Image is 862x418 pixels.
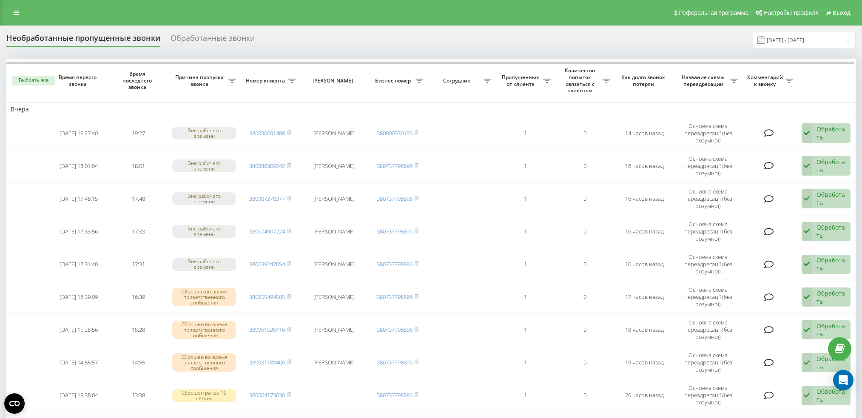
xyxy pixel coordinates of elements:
div: Обработать [816,223,846,239]
a: 380664173630 [249,391,285,399]
button: Open CMP widget [4,393,25,414]
button: Выбрать все [12,76,55,85]
div: Обработанные звонки [171,34,255,47]
td: [DATE] 15:28:56 [49,314,108,345]
td: Основна схема переадресації (без розумної) [674,216,742,247]
div: Вне рабочего времени [172,159,236,172]
td: 0 [555,282,614,313]
td: 1 [495,151,555,182]
span: Реферальная программа [679,9,748,16]
td: [DATE] 16:39:09 [49,282,108,313]
td: 0 [555,151,614,182]
td: [PERSON_NAME] [300,282,368,313]
a: 380930091488 [249,129,285,137]
td: 1 [495,183,555,214]
a: 380737798896 [377,260,413,268]
div: Open Intercom Messenger [833,370,853,390]
div: Обработать [816,322,846,338]
td: Вчера [6,103,857,116]
td: [PERSON_NAME] [300,183,368,214]
td: 0 [555,380,614,411]
a: 380737798896 [377,162,413,170]
div: Вне рабочего времени [172,225,236,238]
td: [DATE] 17:48:15 [49,183,108,214]
td: [DATE] 14:55:57 [49,347,108,378]
td: 20 часов назад [614,380,674,411]
td: 17:33 [108,216,168,247]
td: [PERSON_NAME] [300,249,368,280]
td: 1 [495,314,555,345]
td: 1 [495,118,555,149]
span: [PERSON_NAME] [307,77,361,84]
td: 18 часов назад [614,314,674,345]
a: 380737798896 [377,195,413,202]
div: Сброшен во время приветственного сообщения [172,353,236,372]
td: 1 [495,216,555,247]
td: 17:48 [108,183,168,214]
span: Время последнего звонка [115,71,161,91]
span: Номер клиента [245,77,288,84]
td: 0 [555,118,614,149]
td: Основна схема переадресації (без розумної) [674,151,742,182]
td: 0 [555,249,614,280]
td: Основна схема переадресації (без розумної) [674,118,742,149]
td: 0 [555,314,614,345]
a: 380955494505 [249,293,285,301]
div: Обработать [816,355,846,371]
span: Пропущенных от клиента [500,74,543,87]
div: Обработать [816,191,846,207]
a: 380737798896 [377,326,413,333]
span: Причина пропуска звонка [172,74,228,87]
td: [DATE] 17:31:40 [49,249,108,280]
a: 380686309242 [249,162,285,170]
td: 1 [495,282,555,313]
td: 1 [495,249,555,280]
a: 380639247054 [249,260,285,268]
a: 380961526116 [249,326,285,333]
div: Необработанные пропущенные звонки [6,34,160,47]
td: Основна схема переадресації (без розумної) [674,347,742,378]
td: 13:38 [108,380,168,411]
div: Вне рабочего времени [172,127,236,139]
span: Время первого звонка [56,74,102,87]
span: Настройки профиля [763,9,819,16]
div: Сброшен ранее 10 секунд [172,389,236,402]
td: 16 часов назад [614,151,674,182]
td: 16 часов назад [614,183,674,214]
a: 380987278377 [249,195,285,202]
td: 0 [555,183,614,214]
a: 380737798896 [377,293,413,301]
td: 16 часов назад [614,249,674,280]
td: 1 [495,380,555,411]
td: 0 [555,347,614,378]
td: 0 [555,216,614,247]
span: Выход [833,9,851,16]
td: Основна схема переадресації (без розумної) [674,282,742,313]
span: Как долго звонок потерян [621,74,667,87]
td: 1 [495,347,555,378]
div: Сброшен во время приветственного сообщения [172,321,236,339]
td: 18:01 [108,151,168,182]
td: 15:28 [108,314,168,345]
div: Обработать [816,387,846,404]
span: Название схемы переадресации [678,74,730,87]
td: Основна схема переадресації (без розумної) [674,249,742,280]
a: 380737798896 [377,391,413,399]
td: [DATE] 13:38:04 [49,380,108,411]
div: Обработать [816,125,846,141]
span: Бизнес номер [372,77,415,84]
div: Вне рабочего времени [172,258,236,270]
a: 380931189400 [249,358,285,366]
div: Вне рабочего времени [172,192,236,205]
td: 17:31 [108,249,168,280]
span: Комментарий к звонку [746,74,785,87]
td: [DATE] 18:01:04 [49,151,108,182]
div: Обработать [816,158,846,174]
div: Обработать [816,289,846,305]
td: Основна схема переадресації (без розумної) [674,314,742,345]
span: Сотрудник [432,77,484,84]
td: 16 часов назад [614,216,674,247]
td: [PERSON_NAME] [300,314,368,345]
td: [PERSON_NAME] [300,347,368,378]
td: [DATE] 17:33:56 [49,216,108,247]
